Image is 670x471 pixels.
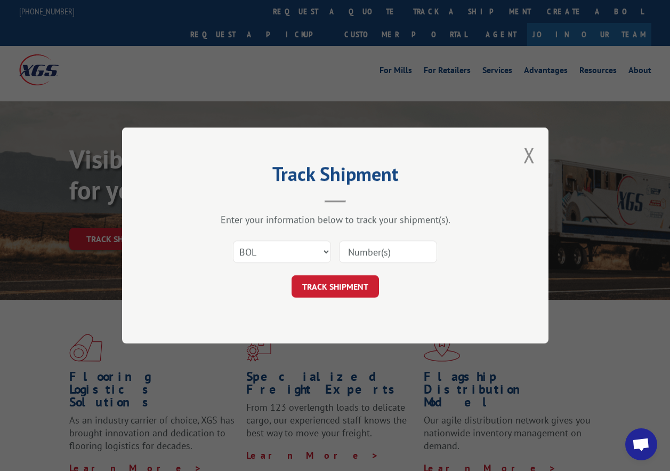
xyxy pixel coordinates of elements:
[625,428,657,460] div: Open chat
[339,241,437,263] input: Number(s)
[523,141,535,169] button: Close modal
[175,166,495,187] h2: Track Shipment
[292,275,379,298] button: TRACK SHIPMENT
[175,213,495,226] div: Enter your information below to track your shipment(s).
